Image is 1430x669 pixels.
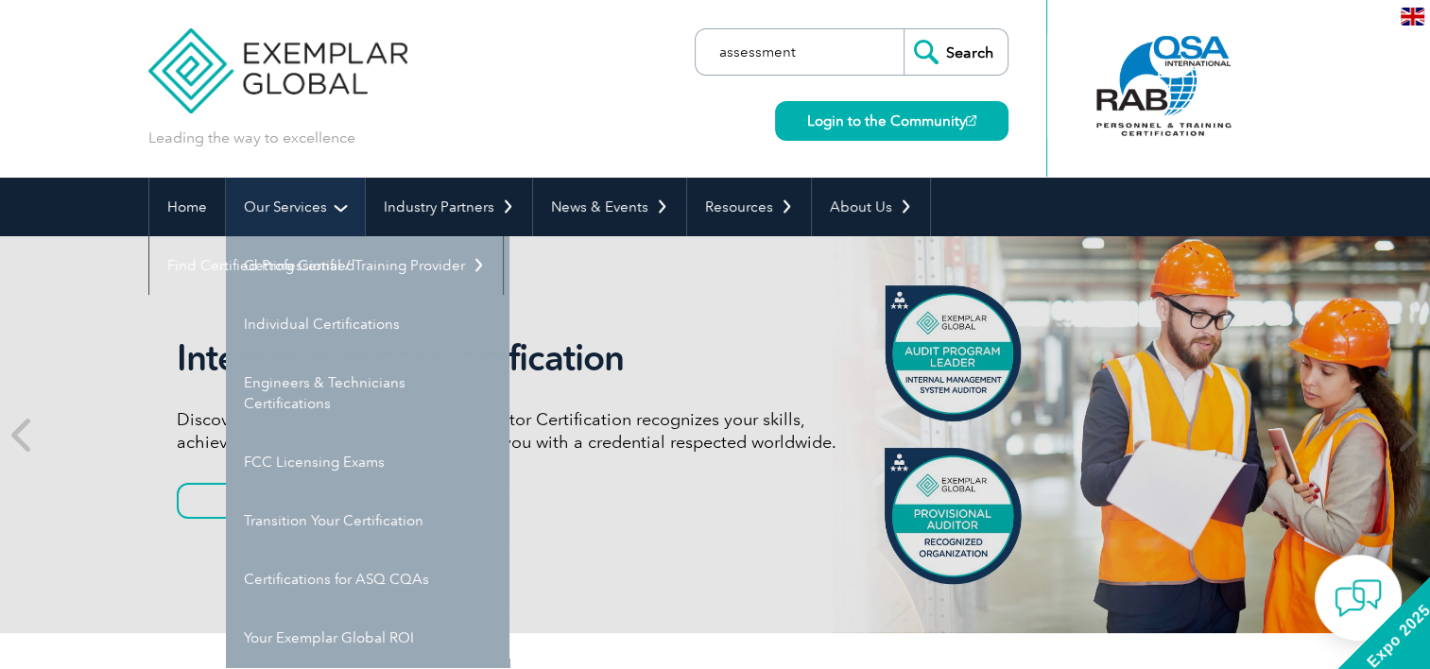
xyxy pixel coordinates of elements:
p: Discover how our redesigned Internal Auditor Certification recognizes your skills, achievements, ... [177,408,886,454]
input: Search [904,29,1008,75]
a: Engineers & Technicians Certifications [226,353,509,433]
img: contact-chat.png [1335,575,1382,622]
a: Home [149,178,225,236]
a: Industry Partners [366,178,532,236]
h2: Internal Auditor Certification [177,336,886,380]
a: Individual Certifications [226,295,509,353]
a: News & Events [533,178,686,236]
a: Learn More [177,483,373,519]
a: Transition Your Certification [226,491,509,550]
a: Find Certified Professional / Training Provider [149,236,503,295]
a: About Us [812,178,930,236]
img: en [1401,8,1424,26]
a: Our Services [226,178,365,236]
a: Your Exemplar Global ROI [226,609,509,667]
img: open_square.png [966,115,976,126]
a: Login to the Community [775,101,1008,141]
a: Certifications for ASQ CQAs [226,550,509,609]
p: Leading the way to excellence [148,128,355,148]
a: FCC Licensing Exams [226,433,509,491]
a: Resources [687,178,811,236]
